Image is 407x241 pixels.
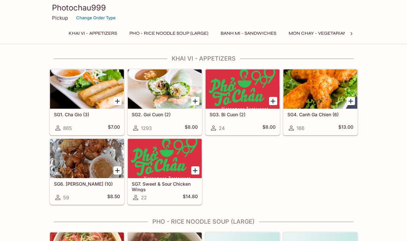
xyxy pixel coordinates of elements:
[285,29,372,38] button: Mon Chay - Vegetarian Entrees
[113,166,122,175] button: Add SG6. Hoanh Thanh Chien (10)
[283,69,357,109] div: SG4. Canh Ga Chien (6)
[49,218,358,225] h4: Pho - Rice Noodle Soup (Large)
[128,69,202,109] div: SG2. Goi Cuon (2)
[183,194,198,201] h5: $14.80
[297,125,304,131] span: 166
[128,139,202,178] div: SG7. Sweet & Sour Chicken Wings
[132,181,198,192] h5: SG7. Sweet & Sour Chicken Wings
[113,97,122,105] button: Add SG1. Cha Gio (3)
[127,69,202,135] a: SG2. Goi Cuon (2)1293$8.00
[217,29,280,38] button: Banh Mi - Sandwiches
[107,194,120,201] h5: $8.50
[50,139,124,205] a: SG6. [PERSON_NAME] (10)59$8.50
[263,124,276,132] h5: $8.00
[49,55,358,62] h4: Khai Vi - Appetizers
[63,125,72,131] span: 865
[50,69,124,109] div: SG1. Cha Gio (3)
[283,69,358,135] a: SG4. Canh Ga Chien (6)166$13.00
[141,195,147,201] span: 22
[141,125,152,131] span: 1293
[65,29,121,38] button: Khai Vi - Appetizers
[338,124,353,132] h5: $13.00
[191,166,199,175] button: Add SG7. Sweet & Sour Chicken Wings
[185,124,198,132] h5: $8.00
[50,139,124,178] div: SG6. Hoanh Thanh Chien (10)
[63,195,69,201] span: 59
[54,181,120,187] h5: SG6. [PERSON_NAME] (10)
[219,125,225,131] span: 24
[205,69,280,135] a: SG3. Bi Cuon (2)24$8.00
[287,112,353,117] h5: SG4. Canh Ga Chien (6)
[126,29,212,38] button: Pho - Rice Noodle Soup (Large)
[206,69,280,109] div: SG3. Bi Cuon (2)
[269,97,277,105] button: Add SG3. Bi Cuon (2)
[50,69,124,135] a: SG1. Cha Gio (3)865$7.00
[347,97,355,105] button: Add SG4. Canh Ga Chien (6)
[52,3,355,13] h3: Photochau999
[54,112,120,117] h5: SG1. Cha Gio (3)
[52,15,68,21] p: Pickup
[191,97,199,105] button: Add SG2. Goi Cuon (2)
[132,112,198,117] h5: SG2. Goi Cuon (2)
[210,112,276,117] h5: SG3. Bi Cuon (2)
[73,13,119,23] button: Change Order Type
[127,139,202,205] a: SG7. Sweet & Sour Chicken Wings22$14.80
[108,124,120,132] h5: $7.00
